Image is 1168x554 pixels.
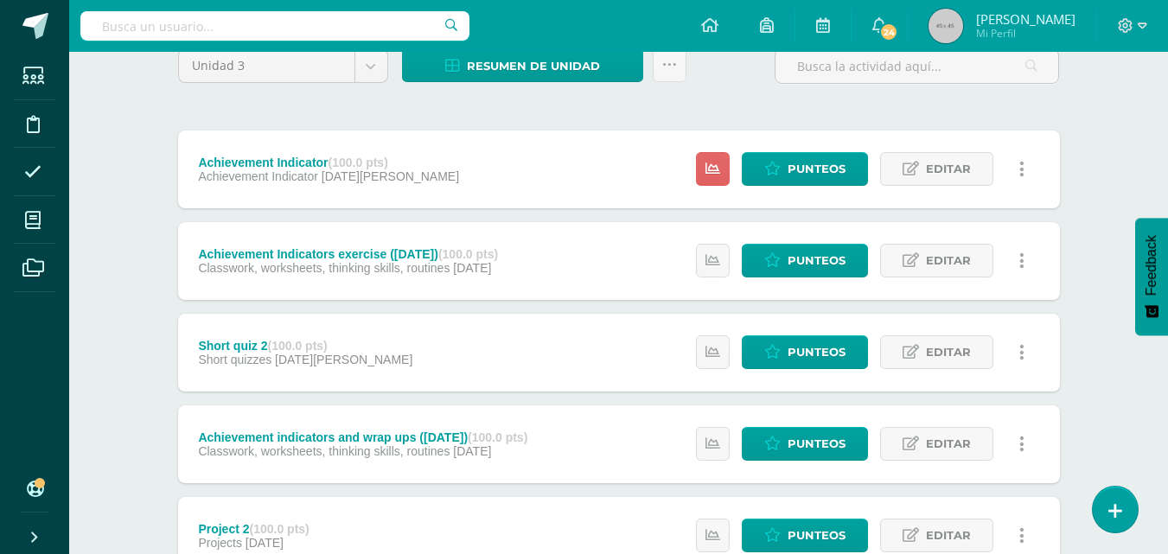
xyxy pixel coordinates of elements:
[1135,218,1168,335] button: Feedback - Mostrar encuesta
[775,49,1058,83] input: Busca la actividad aquí...
[742,152,868,186] a: Punteos
[929,9,963,43] img: 45x45
[467,50,600,82] span: Resumen de unidad
[788,519,846,551] span: Punteos
[742,335,868,369] a: Punteos
[198,430,527,444] div: Achievement indicators and wrap ups ([DATE])
[198,247,498,261] div: Achievement Indicators exercise ([DATE])
[926,519,971,551] span: Editar
[926,153,971,185] span: Editar
[453,261,491,275] span: [DATE]
[788,245,846,277] span: Punteos
[453,444,491,458] span: [DATE]
[198,536,242,550] span: Projects
[250,522,310,536] strong: (100.0 pts)
[198,444,450,458] span: Classwork, worksheets, thinking skills, routines
[976,26,1075,41] span: Mi Perfil
[788,153,846,185] span: Punteos
[402,48,643,82] a: Resumen de unidad
[275,353,412,366] span: [DATE][PERSON_NAME]
[198,169,318,183] span: Achievement Indicator
[198,339,412,353] div: Short quiz 2
[976,10,1075,28] span: [PERSON_NAME]
[926,336,971,368] span: Editar
[788,336,846,368] span: Punteos
[192,49,341,82] span: Unidad 3
[742,427,868,461] a: Punteos
[1144,235,1159,296] span: Feedback
[742,519,868,552] a: Punteos
[322,169,459,183] span: [DATE][PERSON_NAME]
[198,522,309,536] div: Project 2
[879,22,898,41] span: 24
[198,156,459,169] div: Achievement Indicator
[742,244,868,277] a: Punteos
[80,11,469,41] input: Busca un usuario...
[246,536,284,550] span: [DATE]
[788,428,846,460] span: Punteos
[926,245,971,277] span: Editar
[268,339,328,353] strong: (100.0 pts)
[198,261,450,275] span: Classwork, worksheets, thinking skills, routines
[926,428,971,460] span: Editar
[438,247,498,261] strong: (100.0 pts)
[198,353,271,366] span: Short quizzes
[468,430,527,444] strong: (100.0 pts)
[179,49,387,82] a: Unidad 3
[329,156,388,169] strong: (100.0 pts)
